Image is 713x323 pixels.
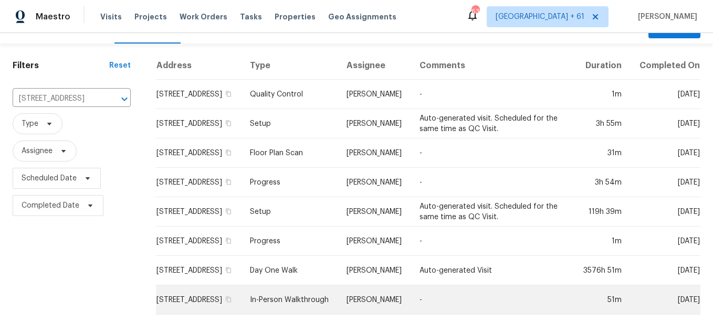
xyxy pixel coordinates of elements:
[574,80,630,109] td: 1m
[338,138,411,168] td: [PERSON_NAME]
[574,52,630,80] th: Duration
[242,168,338,197] td: Progress
[411,197,574,227] td: Auto-generated visit. Scheduled for the same time as QC Visit.
[156,197,241,227] td: [STREET_ADDRESS]
[630,109,700,138] td: [DATE]
[242,80,338,109] td: Quality Control
[574,197,630,227] td: 119h 39m
[574,285,630,315] td: 51m
[574,256,630,285] td: 3576h 51m
[156,227,241,256] td: [STREET_ADDRESS]
[630,227,700,256] td: [DATE]
[224,207,233,216] button: Copy Address
[630,197,700,227] td: [DATE]
[630,168,700,197] td: [DATE]
[156,138,241,168] td: [STREET_ADDRESS]
[630,256,700,285] td: [DATE]
[242,197,338,227] td: Setup
[630,138,700,168] td: [DATE]
[36,12,70,22] span: Maestro
[411,138,574,168] td: -
[156,109,241,138] td: [STREET_ADDRESS]
[338,256,411,285] td: [PERSON_NAME]
[338,80,411,109] td: [PERSON_NAME]
[13,91,101,107] input: Search for an address...
[180,12,227,22] span: Work Orders
[328,12,396,22] span: Geo Assignments
[22,119,38,129] span: Type
[242,52,338,80] th: Type
[411,52,574,80] th: Comments
[100,12,122,22] span: Visits
[224,148,233,157] button: Copy Address
[411,109,574,138] td: Auto-generated visit. Scheduled for the same time as QC Visit.
[630,80,700,109] td: [DATE]
[338,168,411,197] td: [PERSON_NAME]
[242,109,338,138] td: Setup
[156,52,241,80] th: Address
[574,138,630,168] td: 31m
[411,168,574,197] td: -
[156,285,241,315] td: [STREET_ADDRESS]
[224,177,233,187] button: Copy Address
[13,60,109,71] h1: Filters
[338,227,411,256] td: [PERSON_NAME]
[242,285,338,315] td: In-Person Walkthrough
[156,168,241,197] td: [STREET_ADDRESS]
[411,285,574,315] td: -
[22,200,79,211] span: Completed Date
[630,285,700,315] td: [DATE]
[224,89,233,99] button: Copy Address
[224,236,233,245] button: Copy Address
[634,12,697,22] span: [PERSON_NAME]
[242,138,338,168] td: Floor Plan Scan
[411,227,574,256] td: -
[156,256,241,285] td: [STREET_ADDRESS]
[22,173,77,184] span: Scheduled Date
[240,13,262,20] span: Tasks
[117,92,132,106] button: Open
[224,119,233,128] button: Copy Address
[22,146,53,156] span: Assignee
[156,80,241,109] td: [STREET_ADDRESS]
[471,6,479,17] div: 633
[275,12,316,22] span: Properties
[574,168,630,197] td: 3h 54m
[574,109,630,138] td: 3h 55m
[224,295,233,304] button: Copy Address
[242,256,338,285] td: Day One Walk
[242,227,338,256] td: Progress
[630,52,700,80] th: Completed On
[411,256,574,285] td: Auto-generated Visit
[496,12,584,22] span: [GEOGRAPHIC_DATA] + 61
[109,60,131,71] div: Reset
[224,265,233,275] button: Copy Address
[338,109,411,138] td: [PERSON_NAME]
[338,52,411,80] th: Assignee
[134,12,167,22] span: Projects
[574,227,630,256] td: 1m
[338,197,411,227] td: [PERSON_NAME]
[338,285,411,315] td: [PERSON_NAME]
[411,80,574,109] td: -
